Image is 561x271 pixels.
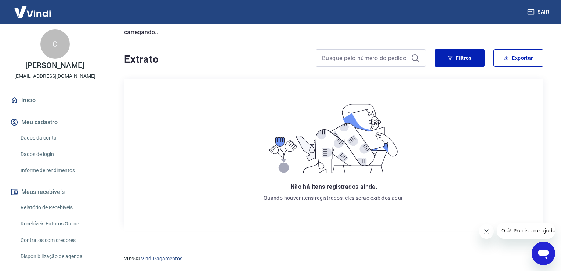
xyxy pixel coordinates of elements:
a: Disponibilização de agenda [18,249,101,264]
a: Dados de login [18,147,101,162]
input: Busque pelo número do pedido [322,53,408,64]
iframe: Botão para abrir a janela de mensagens [532,242,555,265]
img: Vindi [9,0,57,23]
a: Início [9,92,101,108]
button: Meu cadastro [9,114,101,130]
a: Informe de rendimentos [18,163,101,178]
iframe: Fechar mensagem [479,224,494,239]
a: Vindi Pagamentos [141,256,182,261]
p: carregando... [124,28,543,37]
button: Exportar [493,49,543,67]
button: Filtros [435,49,485,67]
span: Olá! Precisa de ajuda? [4,5,62,11]
div: C [40,29,70,59]
a: Dados da conta [18,130,101,145]
iframe: Mensagem da empresa [497,223,555,239]
a: Relatório de Recebíveis [18,200,101,215]
p: Quando houver itens registrados, eles serão exibidos aqui. [264,194,404,202]
p: 2025 © [124,255,543,263]
p: [PERSON_NAME] [25,62,84,69]
button: Meus recebíveis [9,184,101,200]
a: Contratos com credores [18,233,101,248]
span: Não há itens registrados ainda. [290,183,377,190]
h4: Extrato [124,52,307,67]
p: [EMAIL_ADDRESS][DOMAIN_NAME] [14,72,95,80]
a: Recebíveis Futuros Online [18,216,101,231]
button: Sair [526,5,552,19]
